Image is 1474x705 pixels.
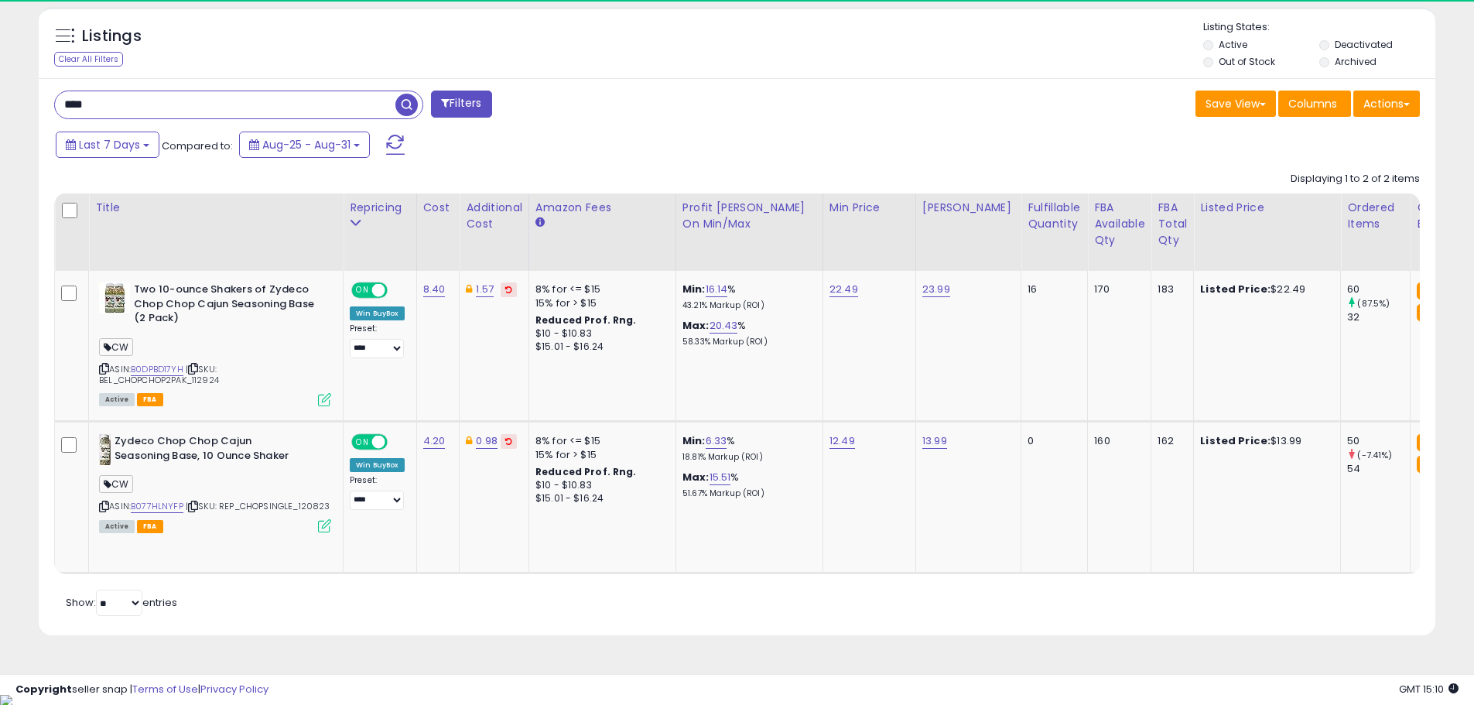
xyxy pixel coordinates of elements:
span: All listings currently available for purchase on Amazon [99,393,135,406]
div: 32 [1347,310,1410,324]
div: Fulfillable Quantity [1028,200,1081,232]
button: Filters [431,91,491,118]
img: 41QmeQjxIcL._SL40_.jpg [99,434,111,465]
div: 16 [1028,282,1076,296]
span: FBA [137,393,163,406]
p: 18.81% Markup (ROI) [682,452,811,463]
p: 43.21% Markup (ROI) [682,300,811,311]
a: Terms of Use [132,682,198,696]
img: 51Zi+5+O7DL._SL40_.jpg [99,282,130,313]
small: FBA [1417,304,1445,321]
a: B0DPBD17YH [131,363,183,376]
div: 60 [1347,282,1410,296]
div: % [682,434,811,463]
span: ON [353,436,372,449]
label: Archived [1335,55,1377,68]
b: Min: [682,282,706,296]
a: 0.98 [476,433,498,449]
a: 20.43 [710,318,738,334]
div: Title [95,200,337,216]
a: 15.51 [710,470,731,485]
a: 6.33 [706,433,727,449]
span: Aug-25 - Aug-31 [262,137,351,152]
div: FBA Total Qty [1158,200,1187,248]
label: Out of Stock [1219,55,1275,68]
div: $10 - $10.83 [535,327,664,341]
small: FBA [1417,434,1445,451]
div: ASIN: [99,434,331,531]
span: ON [353,284,372,297]
span: OFF [385,284,410,297]
span: Compared to: [162,139,233,153]
div: 0 [1028,434,1076,448]
h5: Listings [82,26,142,47]
div: 15% for > $15 [535,296,664,310]
div: Amazon Fees [535,200,669,216]
span: All listings currently available for purchase on Amazon [99,520,135,533]
div: Clear All Filters [54,52,123,67]
div: seller snap | | [15,683,268,697]
b: Two 10-ounce Shakers of Zydeco Chop Chop Cajun Seasoning Base (2 Pack) [134,282,322,330]
div: Cost [423,200,453,216]
button: Save View [1195,91,1276,117]
div: $22.49 [1200,282,1329,296]
div: Repricing [350,200,410,216]
a: 16.14 [706,282,728,297]
div: Listed Price [1200,200,1334,216]
small: (-7.41%) [1357,449,1392,461]
p: 58.33% Markup (ROI) [682,337,811,347]
div: $10 - $10.83 [535,479,664,492]
button: Actions [1353,91,1420,117]
div: $15.01 - $16.24 [535,492,664,505]
div: [PERSON_NAME] [922,200,1014,216]
button: Aug-25 - Aug-31 [239,132,370,158]
b: Max: [682,318,710,333]
span: | SKU: REP_CHOPSINGLE_120823 [186,500,330,512]
b: Min: [682,433,706,448]
b: Listed Price: [1200,433,1271,448]
div: 54 [1347,462,1410,476]
span: CW [99,338,133,356]
b: Zydeco Chop Chop Cajun Seasoning Base, 10 Ounce Shaker [115,434,303,467]
div: Preset: [350,323,405,358]
strong: Copyright [15,682,72,696]
b: Max: [682,470,710,484]
div: % [682,282,811,311]
div: Win BuyBox [350,306,405,320]
small: FBA [1417,456,1445,473]
div: 170 [1094,282,1139,296]
div: FBA Available Qty [1094,200,1144,248]
div: $15.01 - $16.24 [535,341,664,354]
div: Displaying 1 to 2 of 2 items [1291,172,1420,187]
div: 8% for <= $15 [535,282,664,296]
div: Additional Cost [466,200,522,232]
small: (87.5%) [1357,297,1390,310]
label: Active [1219,38,1247,51]
a: 13.99 [922,433,947,449]
p: Listing States: [1203,20,1435,35]
a: B077HLNYFP [131,500,183,513]
div: 50 [1347,434,1410,448]
div: 183 [1158,282,1182,296]
b: Listed Price: [1200,282,1271,296]
div: 8% for <= $15 [535,434,664,448]
span: CW [99,475,133,493]
div: 160 [1094,434,1139,448]
p: 51.67% Markup (ROI) [682,488,811,499]
th: The percentage added to the cost of goods (COGS) that forms the calculator for Min & Max prices. [675,193,822,271]
small: FBA [1417,282,1445,299]
span: | SKU: BEL_CHOPCHOP2PAK_112924 [99,363,219,386]
div: $13.99 [1200,434,1329,448]
button: Last 7 Days [56,132,159,158]
div: % [682,319,811,347]
div: Win BuyBox [350,458,405,472]
a: 23.99 [922,282,950,297]
a: 12.49 [829,433,855,449]
small: Amazon Fees. [535,216,545,230]
a: 1.57 [476,282,494,297]
a: Privacy Policy [200,682,268,696]
a: 8.40 [423,282,446,297]
b: Reduced Prof. Rng. [535,465,637,478]
label: Deactivated [1335,38,1393,51]
div: Ordered Items [1347,200,1404,232]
